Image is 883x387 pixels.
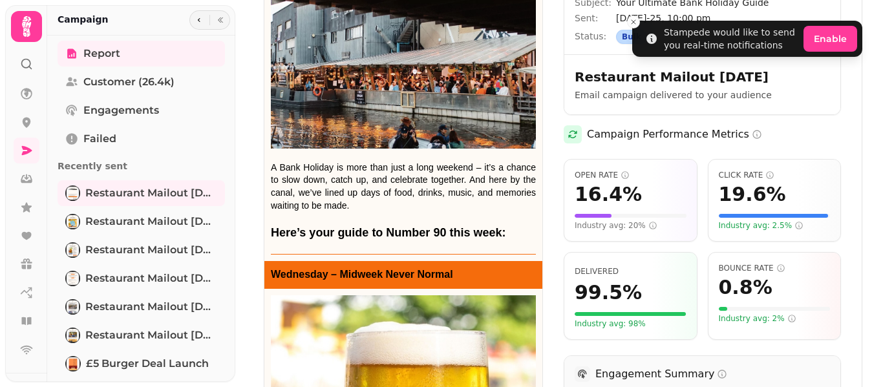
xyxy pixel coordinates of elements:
[58,209,225,235] a: Restaurant Mailout Aug 13thRestaurant Mailout [DATE]
[85,271,217,286] span: Restaurant Mailout [DATE]
[83,74,175,90] span: Customer (26.4k)
[575,312,686,316] div: Visual representation of your delivery rate (99.5%). The fuller the bar, the better.
[85,242,217,258] span: Restaurant Mailout [DATE]
[587,127,762,142] h2: Campaign Performance Metrics
[595,366,727,382] h3: Engagement Summary
[67,300,79,313] img: Restaurant Mailout July 24th
[85,299,217,315] span: Restaurant Mailout [DATE]
[83,103,159,118] span: Engagements
[575,281,642,304] span: 99.5 %
[575,214,686,218] div: Visual representation of your open rate (16.4%) compared to a scale of 50%. The fuller the bar, t...
[575,220,657,231] span: Industry avg: 20%
[67,357,80,370] img: £5 Burger Deal Launch
[575,267,619,276] span: Percentage of emails that were successfully delivered to recipients' inboxes. Higher is better.
[664,26,798,52] div: Stampede would like to send you real-time notifications
[575,183,642,206] span: 16.4 %
[58,126,225,152] a: Failed
[616,30,647,44] div: Bulk
[627,16,640,28] button: Close toast
[58,266,225,291] a: Restaurant Mailout July 31stRestaurant Mailout [DATE]
[803,26,857,52] button: Enable
[719,313,796,324] span: Industry avg: 2%
[58,237,225,263] a: Restaurant Mailout Aug 7thRestaurant Mailout [DATE]
[575,89,830,101] p: Email campaign delivered to your audience
[719,214,831,218] div: Visual representation of your click rate (19.6%) compared to a scale of 20%. The fuller the bar, ...
[575,319,646,329] span: Your delivery rate meets or exceeds the industry standard of 98%. Great list quality!
[67,272,79,285] img: Restaurant Mailout July 31st
[85,185,217,201] span: Restaurant Mailout [DATE]
[719,170,831,180] span: Click Rate
[58,13,109,26] h2: Campaign
[58,322,225,348] a: Restaurant Mailout July 16thRestaurant Mailout [DATE]
[58,180,225,206] a: Restaurant Mailout Aug 20thRestaurant Mailout [DATE]
[719,276,772,299] span: 0.8 %
[719,307,831,311] div: Visual representation of your bounce rate (0.8%). For bounce rate, LOWER is better. The bar is gr...
[58,98,225,123] a: Engagements
[85,214,217,229] span: Restaurant Mailout [DATE]
[58,351,225,377] a: £5 Burger Deal Launch£5 Burger Deal Launch
[67,187,79,200] img: Restaurant Mailout Aug 20th
[67,215,79,228] img: Restaurant Mailout Aug 13th
[86,356,209,371] span: £5 Burger Deal Launch
[58,69,225,95] a: Customer (26.4k)
[58,294,225,320] a: Restaurant Mailout July 24thRestaurant Mailout [DATE]
[58,41,225,67] a: Report
[575,30,616,44] span: Status:
[719,183,786,206] span: 19.6 %
[85,328,217,343] span: Restaurant Mailout [DATE]
[719,220,804,231] span: Industry avg: 2.5%
[575,68,823,86] h2: Restaurant Mailout [DATE]
[83,131,116,147] span: Failed
[575,12,616,25] span: Sent:
[616,12,830,25] span: [DATE]-25, 10:00 pm
[719,263,831,273] span: Bounce Rate
[67,329,79,342] img: Restaurant Mailout July 16th
[83,46,120,61] span: Report
[67,244,79,256] img: Restaurant Mailout Aug 7th
[575,170,686,180] span: Open Rate
[58,154,225,178] p: Recently sent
